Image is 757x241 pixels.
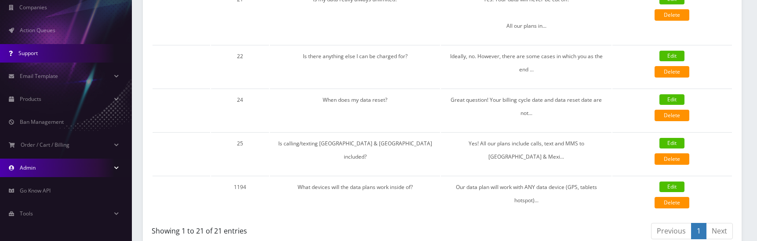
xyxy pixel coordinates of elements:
[20,72,58,80] span: Email Template
[445,93,607,120] p: Great question! Your billing cycle date and data reset date are not...
[270,45,440,88] td: Is there anything else I can be charged for?
[211,132,269,175] td: 25
[651,223,691,239] a: Previous
[270,176,440,219] td: What devices will the data plans work inside of?
[655,153,689,165] a: Delete
[659,138,684,148] a: Edit
[20,164,36,171] span: Admin
[211,89,269,131] td: 24
[270,89,440,131] td: When does my data reset?
[211,45,269,88] td: 22
[659,182,684,192] a: Edit
[706,223,733,239] a: Next
[655,66,689,78] a: Delete
[20,210,33,217] span: Tools
[445,50,607,76] p: Ideally, no. However, there are some cases in which you as the end ...
[445,137,607,163] p: Yes! All our plans include calls, text and MMS to [GEOGRAPHIC_DATA] & Mexi...
[445,181,607,207] p: Our data plan will work with ANY data device (GPS, tablets hotspot)...
[20,26,55,34] span: Action Queues
[20,118,64,126] span: Ban Management
[659,51,684,61] a: Edit
[691,223,706,239] a: 1
[19,4,47,11] span: Companies
[655,197,689,208] a: Delete
[655,9,689,21] a: Delete
[270,132,440,175] td: Is calling/texting [GEOGRAPHIC_DATA] & [GEOGRAPHIC_DATA] included?
[20,95,41,103] span: Products
[211,176,269,219] td: 1194
[21,141,69,148] span: Order / Cart / Billing
[20,187,51,194] span: Go Know API
[18,49,38,57] span: Support
[655,110,689,121] a: Delete
[659,94,684,105] a: Edit
[152,222,436,236] div: Showing 1 to 21 of 21 entries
